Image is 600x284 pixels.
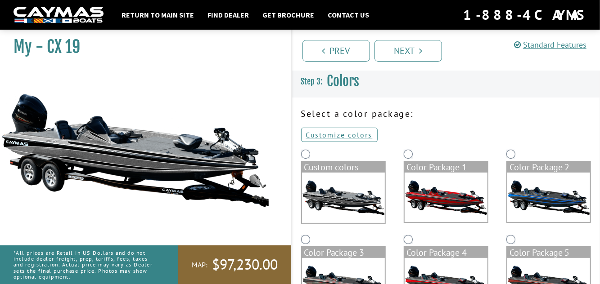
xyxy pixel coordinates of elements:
p: Select a color package: [301,107,591,120]
div: Color Package 4 [405,247,487,258]
div: Color Package 2 [507,162,590,173]
div: Color Package 1 [405,162,487,173]
a: Contact Us [323,9,374,21]
div: 1-888-4CAYMAS [463,5,586,25]
h1: My - CX 19 [14,37,269,57]
a: Next [374,40,442,62]
a: Prev [302,40,370,62]
img: color_package_302.png [405,173,487,222]
img: color_package_303.png [507,173,590,222]
a: Return to main site [117,9,198,21]
a: MAP:$97,230.00 [178,245,291,284]
a: Customize colors [301,128,378,142]
a: Get Brochure [258,9,319,21]
img: white-logo-c9c8dbefe5ff5ceceb0f0178aa75bf4bb51f6bca0971e226c86eb53dfe498488.png [14,7,104,23]
a: Find Dealer [203,9,253,21]
img: cx-Base-Layer.png [302,173,385,223]
div: Color Package 5 [507,247,590,258]
a: Standard Features [514,40,586,50]
span: $97,230.00 [212,255,278,274]
span: MAP: [192,260,208,270]
div: Custom colors [302,162,385,173]
p: *All prices are Retail in US Dollars and do not include dealer freight, prep, tariffs, fees, taxe... [14,245,158,284]
div: Color Package 3 [302,247,385,258]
